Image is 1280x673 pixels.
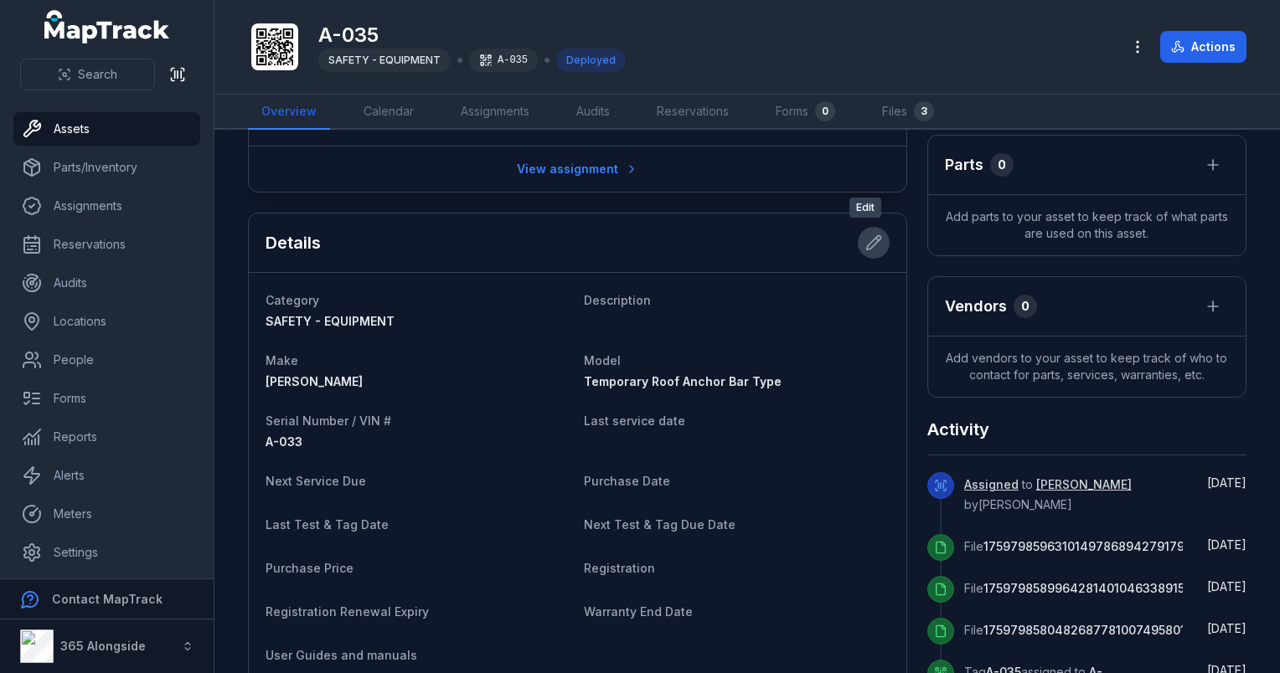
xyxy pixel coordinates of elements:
span: Edit [849,198,881,218]
span: [DATE] [1207,621,1246,635]
span: Make [266,353,298,367]
div: 0 [1014,295,1037,318]
a: Alerts [13,459,200,492]
span: Next Service Due [266,474,366,488]
span: Temporary Roof Anchor Bar Type [584,374,782,388]
span: Registration Renewal Expiry [266,604,429,619]
span: Description [584,293,651,307]
a: People [13,343,200,377]
span: Last Test & Tag Date [266,517,389,532]
button: Search [20,59,155,90]
a: Forms [13,382,200,415]
span: Category [266,293,319,307]
span: A-033 [266,434,302,449]
a: Assignments [13,189,200,223]
strong: 365 Alongside [60,639,146,653]
div: 0 [990,153,1014,177]
span: to by [PERSON_NAME] [964,477,1132,511]
a: Assignments [447,95,543,130]
a: Audits [13,266,200,300]
time: 07/10/2025, 10:57:12 am [1207,579,1246,593]
span: [PERSON_NAME] [266,374,363,388]
span: Search [78,66,117,83]
a: Assets [13,112,200,146]
strong: Contact MapTrack [52,592,163,606]
a: [PERSON_NAME] [1036,476,1132,493]
a: Audits [563,95,623,130]
a: Forms0 [762,95,849,130]
a: Settings [13,536,200,569]
span: 17597985804826877810074958010485 [983,623,1215,637]
a: Reservations [643,95,742,130]
time: 07/10/2025, 10:57:36 am [1207,475,1246,490]
a: MapTrack [44,10,170,44]
span: SAFETY - EQUIPMENT [266,314,395,328]
div: Deployed [556,49,626,72]
span: [DATE] [1207,537,1246,552]
div: 3 [914,101,934,121]
time: 07/10/2025, 10:57:12 am [1207,537,1246,552]
span: Purchase Price [266,561,354,575]
h3: Parts [945,153,983,177]
span: Purchase Date [584,474,670,488]
span: [DATE] [1207,579,1246,593]
h1: A-035 [318,22,626,49]
span: Registration [584,561,655,575]
h3: Vendors [945,295,1007,318]
span: SAFETY - EQUIPMENT [328,54,441,66]
time: 07/10/2025, 10:57:12 am [1207,621,1246,635]
button: Actions [1160,31,1246,63]
div: A-035 [469,49,538,72]
a: Locations [13,305,200,338]
span: Serial Number / VIN # [266,414,391,428]
span: 17597985963101497868942791794624 [983,539,1216,553]
div: 0 [815,101,835,121]
a: Reservations [13,228,200,261]
a: Meters [13,497,200,531]
a: Files3 [869,95,947,130]
span: Warranty End Date [584,604,693,619]
span: Add vendors to your asset to keep track of who to contact for parts, services, warranties, etc. [928,336,1246,397]
a: Reports [13,420,200,454]
span: [DATE] [1207,475,1246,490]
span: Next Test & Tag Due Date [584,517,735,532]
span: Last service date [584,414,685,428]
span: Model [584,353,621,367]
h2: Activity [927,418,989,441]
span: 17597985899642814010463389153341 [983,581,1213,595]
h2: Details [266,231,321,254]
span: User Guides and manuals [266,648,417,662]
a: Assigned [964,476,1019,493]
span: Add parts to your asset to keep track of what parts are used on this asset. [928,195,1246,255]
a: Overview [248,95,330,130]
a: Parts/Inventory [13,151,200,184]
a: Calendar [350,95,427,130]
a: View assignment [506,153,649,185]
